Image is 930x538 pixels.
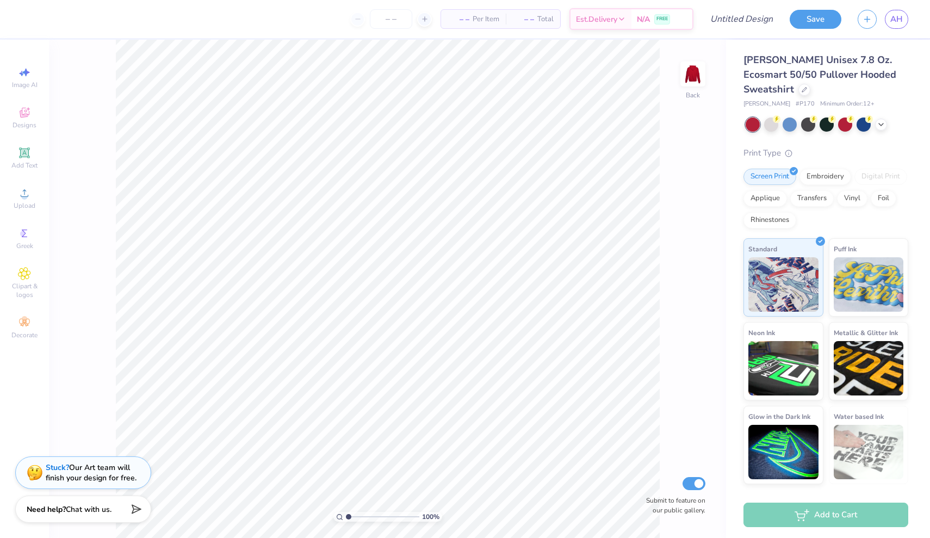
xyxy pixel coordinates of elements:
div: Screen Print [743,169,796,185]
div: Rhinestones [743,212,796,228]
span: – – [512,14,534,25]
span: Standard [748,243,777,255]
img: Standard [748,257,819,312]
img: Puff Ink [834,257,904,312]
strong: Stuck? [46,462,69,473]
strong: Need help? [27,504,66,515]
span: Image AI [12,81,38,89]
span: 100 % [422,512,439,522]
input: Untitled Design [702,8,782,30]
span: Neon Ink [748,327,775,338]
div: Embroidery [799,169,851,185]
span: Minimum Order: 12 + [820,100,875,109]
div: Vinyl [837,190,867,207]
span: Glow in the Dark Ink [748,411,810,422]
span: Designs [13,121,36,129]
span: – – [448,14,469,25]
img: Water based Ink [834,425,904,479]
span: N/A [637,14,650,25]
span: Add Text [11,161,38,170]
span: Est. Delivery [576,14,617,25]
div: Our Art team will finish your design for free. [46,462,137,483]
div: Back [686,90,700,100]
span: AH [890,13,903,26]
span: Metallic & Glitter Ink [834,327,898,338]
img: Neon Ink [748,341,819,395]
div: Digital Print [854,169,907,185]
div: Print Type [743,147,908,159]
a: AH [885,10,908,29]
img: Back [682,63,704,85]
input: – – [370,9,412,29]
span: [PERSON_NAME] Unisex 7.8 Oz. Ecosmart 50/50 Pullover Hooded Sweatshirt [743,53,896,96]
div: Applique [743,190,787,207]
span: # P170 [796,100,815,109]
span: FREE [656,15,668,23]
span: [PERSON_NAME] [743,100,790,109]
span: Water based Ink [834,411,884,422]
div: Transfers [790,190,834,207]
span: Per Item [473,14,499,25]
img: Glow in the Dark Ink [748,425,819,479]
span: Upload [14,201,35,210]
span: Greek [16,242,33,250]
span: Chat with us. [66,504,111,515]
div: Foil [871,190,896,207]
label: Submit to feature on our public gallery. [640,496,705,515]
img: Metallic & Glitter Ink [834,341,904,395]
button: Save [790,10,841,29]
span: Decorate [11,331,38,339]
span: Puff Ink [834,243,857,255]
span: Total [537,14,554,25]
span: Clipart & logos [5,282,44,299]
